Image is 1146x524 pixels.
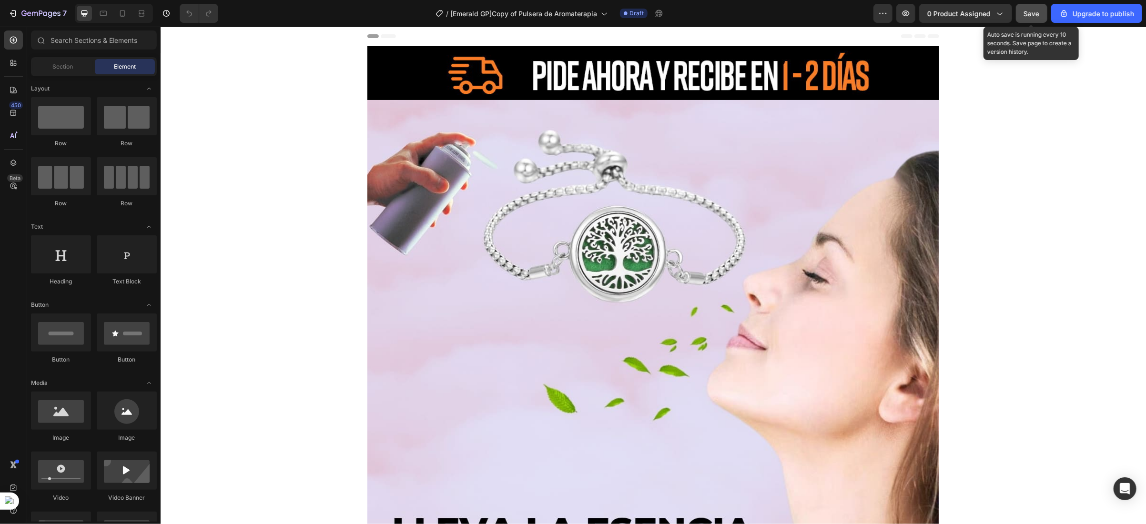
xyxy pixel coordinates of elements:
[4,4,71,23] button: 7
[1024,10,1040,18] span: Save
[31,199,91,208] div: Row
[31,433,91,442] div: Image
[825,29,836,40] span: local_mall
[927,9,991,19] span: 0 product assigned
[9,101,23,109] div: 450
[31,494,91,502] div: Video
[31,222,43,231] span: Text
[821,4,829,13] a: 962104441
[142,297,157,312] span: Toggle open
[835,25,839,31] span: 0
[446,9,448,19] span: /
[97,355,157,364] div: Button
[1051,4,1142,23] button: Upgrade to publish
[31,355,91,364] div: Button
[142,219,157,234] span: Toggle open
[142,375,157,391] span: Toggle open
[62,8,67,19] p: 7
[442,3,705,15] p: PAGO CONTRA ENTREGA-[GEOGRAPHIC_DATA]
[97,433,157,442] div: Image
[114,62,136,71] span: Element
[31,84,50,93] span: Layout
[336,27,379,42] a: Contacto
[97,139,157,148] div: Row
[1114,477,1136,500] div: Open Intercom Messenger
[31,379,48,387] span: Media
[97,199,157,208] div: Row
[629,9,644,18] span: Draft
[142,81,157,96] span: Toggle open
[7,174,23,182] div: Beta
[161,27,1146,524] iframe: Design area
[31,277,91,286] div: Heading
[821,3,829,15] span: phone
[821,25,840,44] a: Carrito
[1059,9,1134,19] div: Upgrade to publish
[180,4,218,23] div: Undo/Redo
[31,301,49,309] span: Button
[832,4,840,13] a: vranforperu@gmail.com
[919,4,1012,23] button: 0 product assigned
[832,3,840,15] span: email
[31,30,157,50] input: Search Sections & Elements
[53,62,73,71] span: Section
[97,494,157,502] div: Video Banner
[97,277,157,286] div: Text Block
[306,27,335,42] a: Inicio
[31,139,91,148] div: Row
[450,9,597,19] span: [Emerald GP]Copy of Pulsera de Aromaterapia
[1016,4,1047,23] button: Save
